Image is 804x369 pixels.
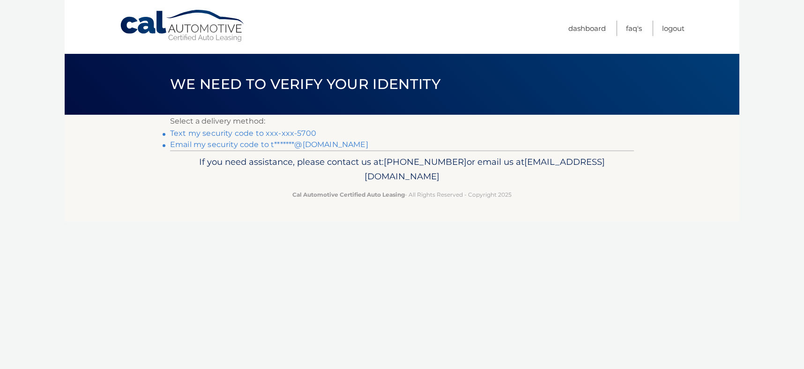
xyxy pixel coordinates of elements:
[176,190,628,199] p: - All Rights Reserved - Copyright 2025
[170,140,368,149] a: Email my security code to t*******@[DOMAIN_NAME]
[384,156,467,167] span: [PHONE_NUMBER]
[176,155,628,184] p: If you need assistance, please contact us at: or email us at
[626,21,642,36] a: FAQ's
[170,75,440,93] span: We need to verify your identity
[119,9,246,43] a: Cal Automotive
[292,191,405,198] strong: Cal Automotive Certified Auto Leasing
[170,115,634,128] p: Select a delivery method:
[662,21,685,36] a: Logout
[170,129,316,138] a: Text my security code to xxx-xxx-5700
[568,21,606,36] a: Dashboard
